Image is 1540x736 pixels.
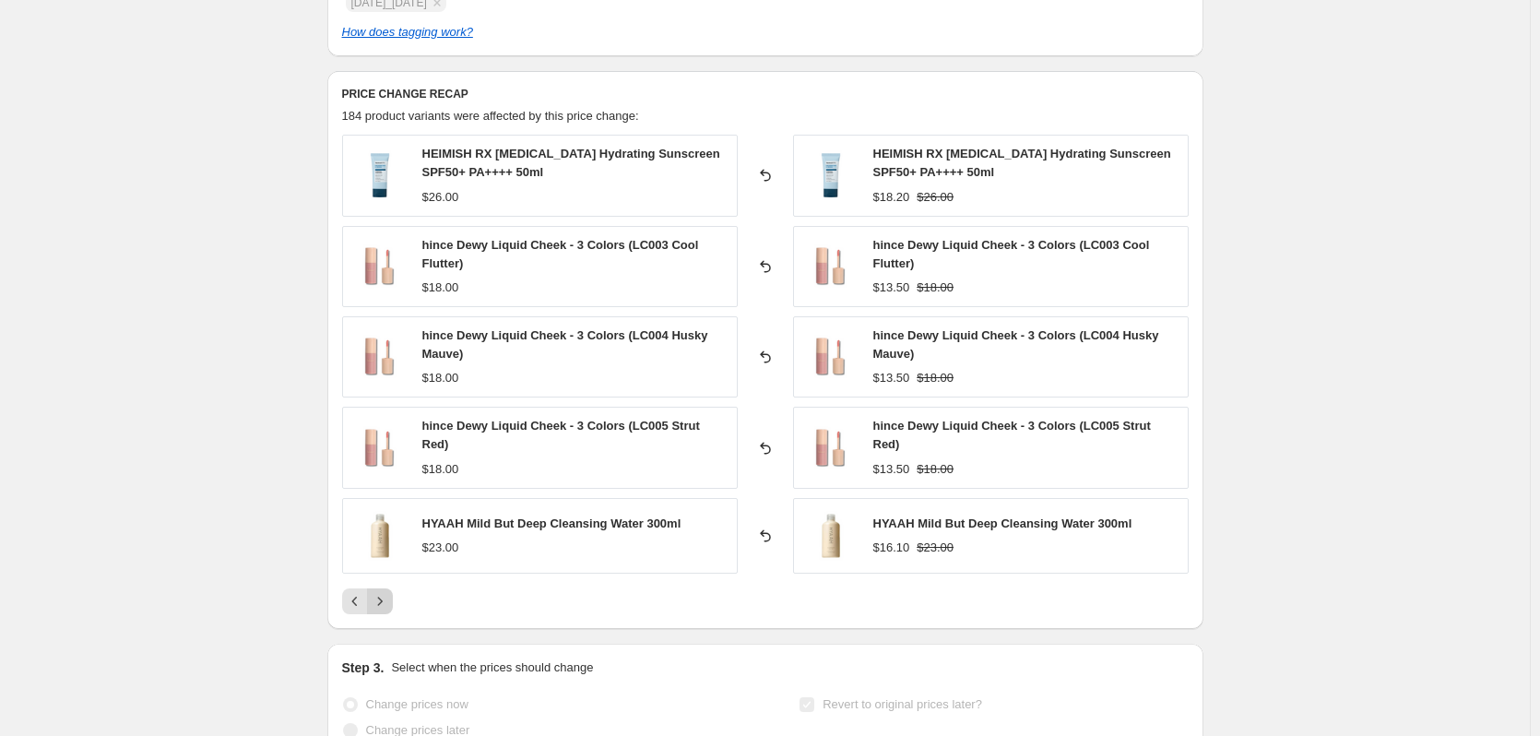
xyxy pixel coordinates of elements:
[823,697,982,711] span: Revert to original prices later?
[422,188,459,207] div: $26.00
[803,421,859,476] img: Sheet_mask_57_c7359c4b-54db-4ae2-8944-0029581aab52_80x.png
[352,508,408,564] img: HYAAHMildButDeepCleansingWater300ml_80x.png
[873,147,1171,179] span: HEIMISH RX [MEDICAL_DATA] Hydrating Sunscreen SPF50+ PA++++ 50ml
[391,659,593,677] p: Select when the prices should change
[873,328,1159,361] span: hince Dewy Liquid Cheek - 3 Colors (LC004 Husky Mauve)
[803,508,859,564] img: HYAAHMildButDeepCleansingWater300ml_80x.png
[422,238,699,270] span: hince Dewy Liquid Cheek - 3 Colors (LC003 Cool Flutter)
[422,147,720,179] span: HEIMISH RX [MEDICAL_DATA] Hydrating Sunscreen SPF50+ PA++++ 50ml
[367,588,393,614] button: Next
[422,369,459,387] div: $18.00
[352,148,408,203] img: HEIMISHRXHyaluronicAcidHydratingSunscreenSPF50_PA_50ml_80x.png
[917,188,954,207] strike: $26.00
[352,239,408,294] img: Sheet_mask_57_c7359c4b-54db-4ae2-8944-0029581aab52_80x.png
[366,697,468,711] span: Change prices now
[917,279,954,297] strike: $18.00
[342,87,1189,101] h6: PRICE CHANGE RECAP
[422,539,459,557] div: $23.00
[873,188,910,207] div: $18.20
[422,516,681,530] span: HYAAH Mild But Deep Cleansing Water 300ml
[917,460,954,479] strike: $18.00
[342,659,385,677] h2: Step 3.
[803,239,859,294] img: Sheet_mask_57_c7359c4b-54db-4ae2-8944-0029581aab52_80x.png
[422,419,700,451] span: hince Dewy Liquid Cheek - 3 Colors (LC005 Strut Red)
[422,328,708,361] span: hince Dewy Liquid Cheek - 3 Colors (LC004 Husky Mauve)
[342,588,393,614] nav: Pagination
[873,419,1151,451] span: hince Dewy Liquid Cheek - 3 Colors (LC005 Strut Red)
[342,588,368,614] button: Previous
[873,369,910,387] div: $13.50
[917,539,954,557] strike: $23.00
[352,421,408,476] img: Sheet_mask_57_c7359c4b-54db-4ae2-8944-0029581aab52_80x.png
[917,369,954,387] strike: $18.00
[873,539,910,557] div: $16.10
[873,460,910,479] div: $13.50
[873,279,910,297] div: $13.50
[803,329,859,385] img: Sheet_mask_57_c7359c4b-54db-4ae2-8944-0029581aab52_80x.png
[803,148,859,203] img: HEIMISHRXHyaluronicAcidHydratingSunscreenSPF50_PA_50ml_80x.png
[422,279,459,297] div: $18.00
[873,516,1132,530] span: HYAAH Mild But Deep Cleansing Water 300ml
[873,238,1150,270] span: hince Dewy Liquid Cheek - 3 Colors (LC003 Cool Flutter)
[342,25,473,39] a: How does tagging work?
[352,329,408,385] img: Sheet_mask_57_c7359c4b-54db-4ae2-8944-0029581aab52_80x.png
[342,109,639,123] span: 184 product variants were affected by this price change:
[422,460,459,479] div: $18.00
